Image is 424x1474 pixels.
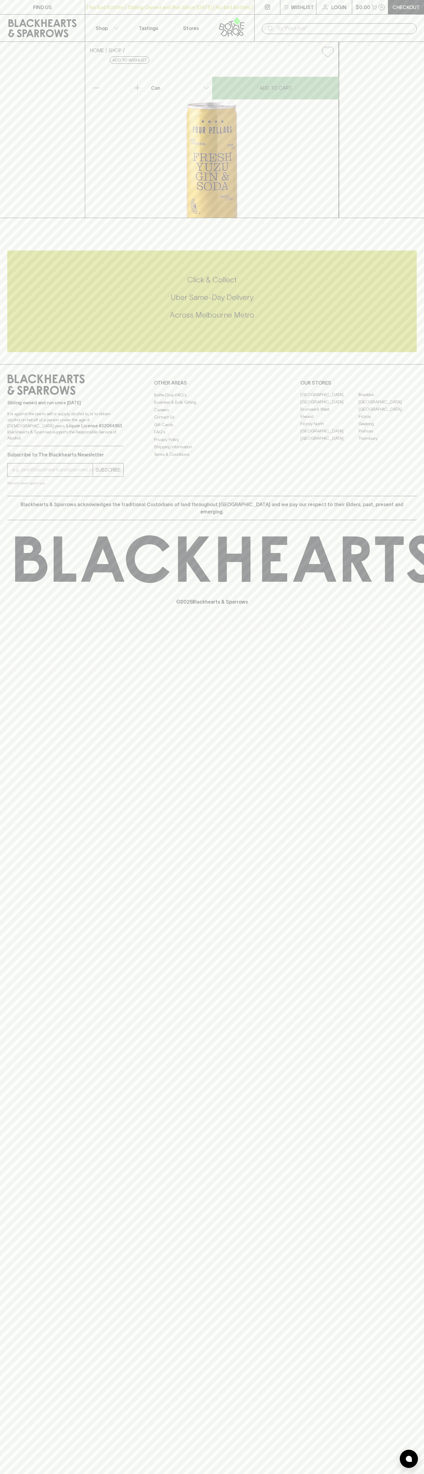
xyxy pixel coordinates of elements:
img: 32041.png [85,62,339,218]
a: Fitzroy North [300,420,359,428]
a: HOME [90,48,104,53]
a: [GEOGRAPHIC_DATA] [300,435,359,442]
a: FAQ's [154,429,270,436]
a: Contact Us [154,414,270,421]
button: Shop [85,15,128,42]
button: SUBSCRIBE [93,463,123,476]
button: Add to wishlist [110,56,149,64]
button: ADD TO CART [212,77,339,99]
p: FIND US [33,4,52,11]
a: Prahran [359,428,417,435]
img: bubble-icon [406,1456,412,1462]
a: Geelong [359,420,417,428]
a: [GEOGRAPHIC_DATA] [300,391,359,399]
a: [GEOGRAPHIC_DATA] [359,406,417,413]
p: Checkout [392,4,420,11]
a: [GEOGRAPHIC_DATA] [300,399,359,406]
input: e.g. jane@blackheartsandsparrows.com.au [12,465,93,475]
a: Brunswick West [300,406,359,413]
a: Fitzroy [359,413,417,420]
p: Login [331,4,346,11]
p: ADD TO CART [259,84,292,92]
p: Blackhearts & Sparrows acknowledges the traditional Custodians of land throughout [GEOGRAPHIC_DAT... [12,501,412,515]
button: Add to wishlist [319,44,336,60]
h5: Uber Same-Day Delivery [7,292,417,302]
a: Shipping Information [154,443,270,451]
a: Elwood [300,413,359,420]
p: Wishlist [291,4,314,11]
p: SUBSCRIBE [95,466,121,473]
p: Shop [96,25,108,32]
a: Stores [170,15,212,42]
a: Careers [154,406,270,413]
p: Stores [183,25,199,32]
p: 0 [380,5,383,9]
p: Tastings [139,25,158,32]
a: [GEOGRAPHIC_DATA] [300,428,359,435]
a: SHOP [109,48,122,53]
p: OTHER AREAS [154,379,270,386]
strong: Liquor License #32064953 [66,423,122,428]
a: Bottle Drop FAQ's [154,391,270,399]
div: Call to action block [7,251,417,352]
a: Terms & Conditions [154,451,270,458]
a: Tastings [127,15,170,42]
h5: Click & Collect [7,275,417,285]
p: Sibling owned and run since [DATE] [7,400,124,406]
h5: Across Melbourne Metro [7,310,417,320]
p: It is against the law to sell or supply alcohol to, or to obtain alcohol on behalf of a person un... [7,411,124,441]
p: OUR STORES [300,379,417,386]
div: Can [149,82,212,94]
a: [GEOGRAPHIC_DATA] [359,399,417,406]
p: We will never spam you [7,480,124,486]
a: Thornbury [359,435,417,442]
a: Braddon [359,391,417,399]
p: Subscribe to The Blackhearts Newsletter [7,451,124,458]
p: Can [151,84,160,92]
a: Gift Cards [154,421,270,428]
input: Try "Pinot noir" [276,24,412,33]
a: Business & Bulk Gifting [154,399,270,406]
a: Privacy Policy [154,436,270,443]
p: $0.00 [356,4,370,11]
